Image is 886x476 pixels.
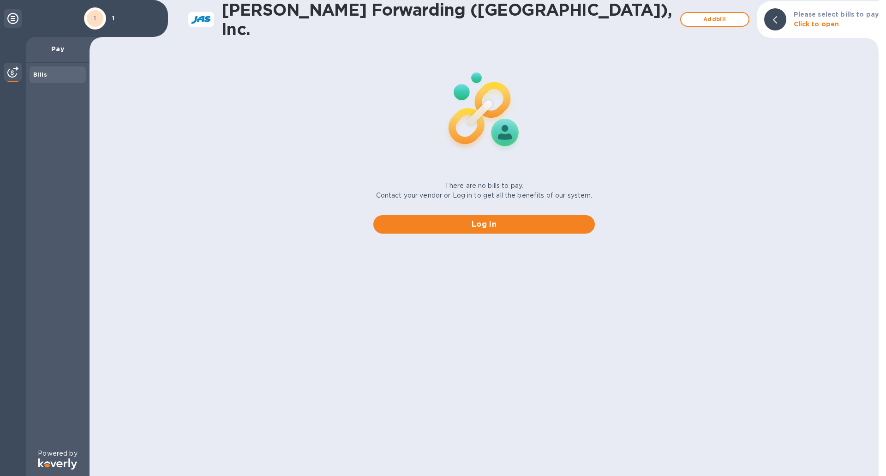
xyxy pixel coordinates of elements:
span: Add bill [688,14,741,25]
span: Log in [381,219,587,230]
button: Addbill [680,12,749,27]
p: There are no bills to pay. Contact your vendor or Log in to get all the benefits of our system. [376,181,593,200]
p: Pay [33,44,82,54]
b: Bills [33,71,47,78]
img: Logo [38,458,77,470]
p: 1 [112,15,158,22]
button: Log in [373,215,595,234]
b: Please select bills to pay [794,11,879,18]
b: 1 [94,15,96,22]
p: Powered by [38,449,77,458]
b: Click to open [794,20,839,28]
